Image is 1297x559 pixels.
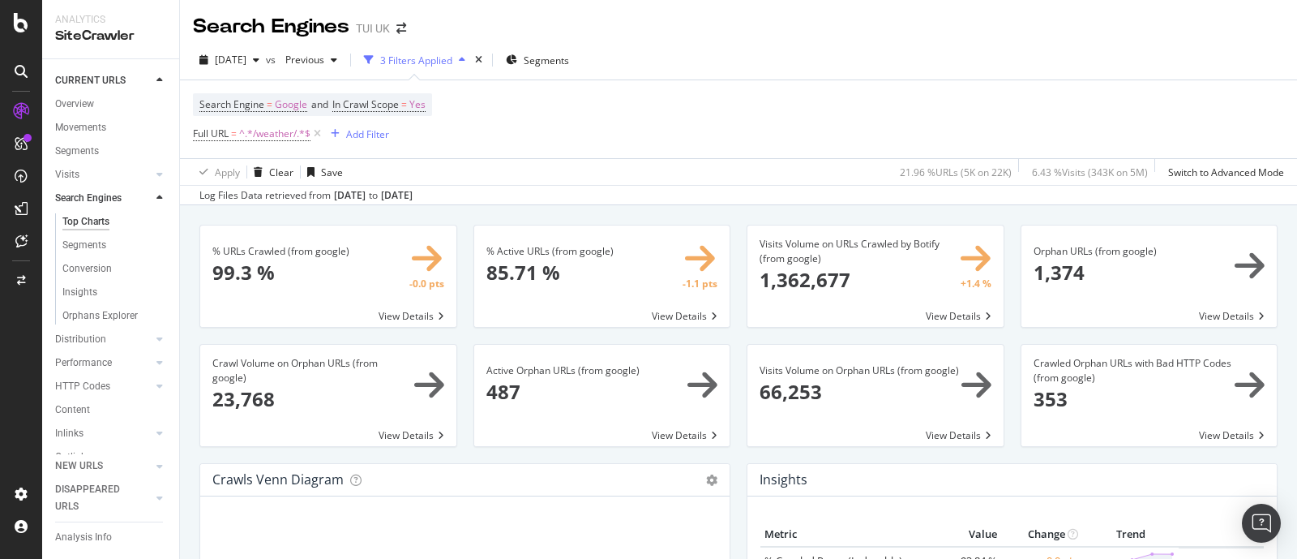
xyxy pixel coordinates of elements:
a: HTTP Codes [55,378,152,395]
div: Insights [62,284,97,301]
div: [DATE] [381,188,413,203]
a: DISAPPEARED URLS [55,481,152,515]
a: Performance [55,355,152,372]
a: Conversion [62,260,168,277]
a: Movements [55,119,168,136]
th: Value [936,522,1001,547]
a: Visits [55,166,152,183]
h4: Insights [760,469,807,491]
div: Movements [55,119,106,136]
h4: Crawls Venn Diagram [212,469,344,491]
div: Visits [55,166,79,183]
span: = [401,97,407,111]
div: [DATE] [334,188,366,203]
span: Yes [409,93,426,116]
span: In Crawl Scope [332,97,399,111]
div: Log Files Data retrieved from to [199,188,413,203]
span: and [311,97,328,111]
th: Trend [1082,522,1179,547]
span: 2025 Sep. 2nd [215,53,246,67]
a: Insights [62,284,168,301]
div: Performance [55,355,112,372]
a: Orphans Explorer [62,307,168,325]
div: Analysis Info [55,529,112,546]
div: 6.43 % Visits ( 343K on 5M ) [1032,166,1148,179]
button: Clear [247,159,293,185]
div: Open Intercom Messenger [1242,504,1281,543]
button: Segments [499,47,576,73]
span: Segments [524,54,569,67]
div: Apply [215,166,240,179]
div: Segments [62,237,106,254]
a: Inlinks [55,425,152,442]
div: Segments [55,143,99,160]
div: Search Engines [55,190,122,207]
a: Content [55,402,168,419]
div: TUI UK [356,20,390,37]
span: Google [275,93,307,116]
a: Distribution [55,331,152,348]
button: Apply [193,159,240,185]
div: Search Engines [193,13,349,41]
div: Add Filter [346,127,389,141]
div: times [472,52,486,68]
div: Top Charts [62,213,109,230]
div: Clear [269,166,293,179]
div: CURRENT URLS [55,72,126,89]
div: 21.96 % URLs ( 5K on 22K ) [900,166,1012,179]
div: Content [55,402,90,419]
a: Segments [62,237,168,254]
div: Save [321,166,343,179]
button: [DATE] [193,47,266,73]
div: Overview [55,96,94,113]
i: Options [706,475,717,486]
button: 3 Filters Applied [357,47,472,73]
span: = [231,127,237,140]
div: SiteCrawler [55,27,166,45]
th: Metric [760,522,936,547]
div: DISAPPEARED URLS [55,481,137,515]
button: Previous [279,47,344,73]
button: Switch to Advanced Mode [1162,159,1284,185]
div: Orphans Explorer [62,307,138,325]
span: = [267,97,272,111]
div: Conversion [62,260,112,277]
div: Distribution [55,331,106,348]
div: NEW URLS [55,458,103,475]
div: 3 Filters Applied [380,54,452,67]
span: ^.*/weather/.*$ [239,123,310,145]
div: arrow-right-arrow-left [396,23,406,34]
a: NEW URLS [55,458,152,475]
span: Search Engine [199,97,264,111]
button: Save [301,159,343,185]
th: Change [1001,522,1082,547]
span: Full URL [193,127,229,140]
a: Overview [55,96,168,113]
div: Switch to Advanced Mode [1168,166,1284,179]
span: vs [266,53,279,67]
div: Inlinks [55,425,83,442]
button: Add Filter [324,124,389,144]
span: Previous [279,53,324,67]
div: Outlinks [55,449,91,466]
a: Outlinks [55,449,152,466]
a: Top Charts [62,213,168,230]
a: Search Engines [55,190,152,207]
a: Analysis Info [55,529,168,546]
a: CURRENT URLS [55,72,152,89]
a: Segments [55,143,168,160]
div: HTTP Codes [55,378,110,395]
div: Analytics [55,13,166,27]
